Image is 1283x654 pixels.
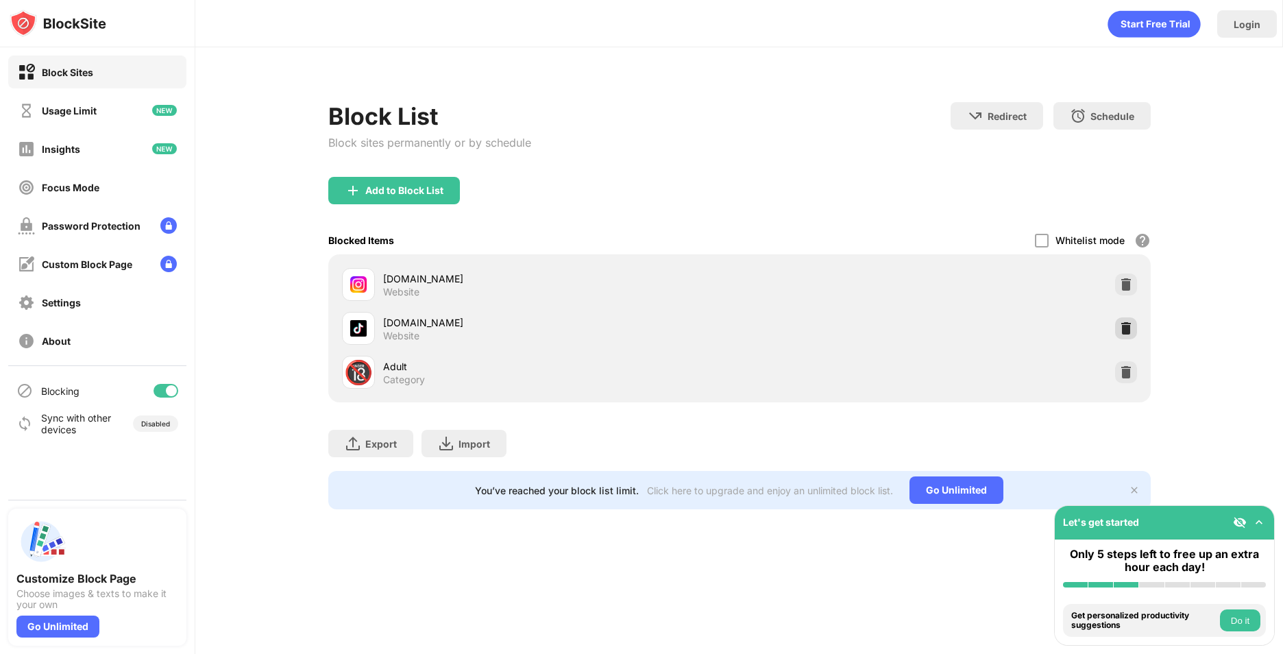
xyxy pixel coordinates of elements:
[1063,548,1266,574] div: Only 5 steps left to free up an extra hour each day!
[152,143,177,154] img: new-icon.svg
[1108,10,1201,38] div: animation
[383,359,740,374] div: Adult
[16,616,99,638] div: Go Unlimited
[42,66,93,78] div: Block Sites
[1001,14,1269,154] iframe: Sign in with Google Dialog
[16,572,178,585] div: Customize Block Page
[1055,234,1125,246] div: Whitelist mode
[988,110,1027,122] div: Redirect
[328,102,531,130] div: Block List
[1063,516,1139,528] div: Let's get started
[10,10,106,37] img: logo-blocksite.svg
[383,315,740,330] div: [DOMAIN_NAME]
[152,105,177,116] img: new-icon.svg
[350,276,367,293] img: favicons
[18,217,35,234] img: password-protection-off.svg
[909,476,1003,504] div: Go Unlimited
[16,588,178,610] div: Choose images & texts to make it your own
[475,485,639,496] div: You’ve reached your block list limit.
[42,182,99,193] div: Focus Mode
[383,330,419,342] div: Website
[365,438,397,450] div: Export
[42,105,97,117] div: Usage Limit
[18,141,35,158] img: insights-off.svg
[1220,609,1260,631] button: Do it
[350,320,367,337] img: favicons
[647,485,893,496] div: Click here to upgrade and enjoy an unlimited block list.
[18,256,35,273] img: customize-block-page-off.svg
[328,234,394,246] div: Blocked Items
[16,415,33,432] img: sync-icon.svg
[42,297,81,308] div: Settings
[18,64,35,81] img: block-on.svg
[18,332,35,350] img: about-off.svg
[1129,485,1140,496] img: x-button.svg
[383,374,425,386] div: Category
[18,102,35,119] img: time-usage-off.svg
[383,286,419,298] div: Website
[344,359,373,387] div: 🔞
[16,517,66,566] img: push-custom-page.svg
[1071,611,1217,631] div: Get personalized productivity suggestions
[1252,516,1266,529] img: omni-setup-toggle.svg
[42,220,140,232] div: Password Protection
[41,385,80,397] div: Blocking
[160,217,177,234] img: lock-menu.svg
[383,271,740,286] div: [DOMAIN_NAME]
[42,143,80,155] div: Insights
[16,383,33,399] img: blocking-icon.svg
[160,256,177,272] img: lock-menu.svg
[328,136,531,149] div: Block sites permanently or by schedule
[41,412,112,435] div: Sync with other devices
[141,420,170,428] div: Disabled
[42,258,132,270] div: Custom Block Page
[365,185,443,196] div: Add to Block List
[1233,516,1247,529] img: eye-not-visible.svg
[18,179,35,196] img: focus-off.svg
[18,294,35,311] img: settings-off.svg
[42,335,71,347] div: About
[459,438,490,450] div: Import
